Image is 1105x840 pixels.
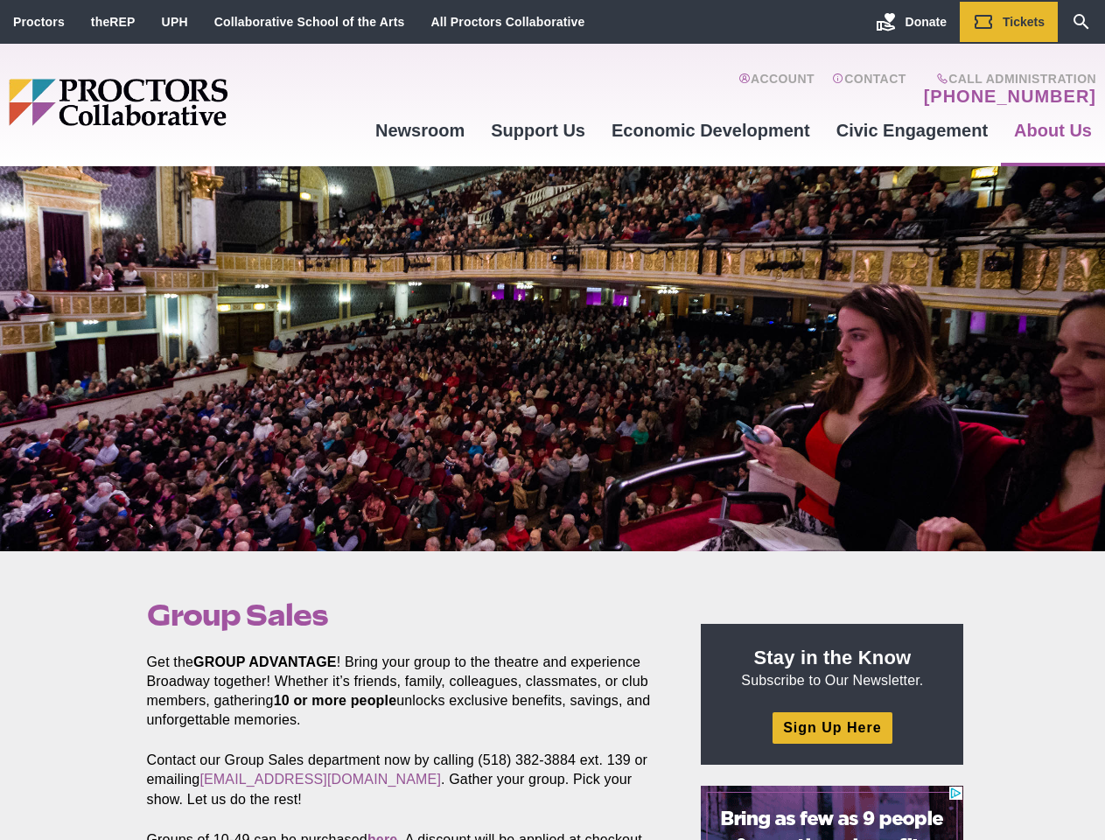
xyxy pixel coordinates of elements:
[214,15,405,29] a: Collaborative School of the Arts
[598,107,823,154] a: Economic Development
[478,107,598,154] a: Support Us
[13,15,65,29] a: Proctors
[274,693,397,708] strong: 10 or more people
[960,2,1058,42] a: Tickets
[162,15,188,29] a: UPH
[754,647,912,668] strong: Stay in the Know
[832,72,906,107] a: Contact
[738,72,815,107] a: Account
[9,79,362,126] img: Proctors logo
[773,712,892,743] a: Sign Up Here
[1003,15,1045,29] span: Tickets
[147,598,661,632] h1: Group Sales
[193,654,337,669] strong: GROUP ADVANTAGE
[863,2,960,42] a: Donate
[823,107,1001,154] a: Civic Engagement
[430,15,584,29] a: All Proctors Collaborative
[722,645,942,690] p: Subscribe to Our Newsletter.
[91,15,136,29] a: theREP
[199,772,441,787] a: [EMAIL_ADDRESS][DOMAIN_NAME]
[1058,2,1105,42] a: Search
[1001,107,1105,154] a: About Us
[919,72,1096,86] span: Call Administration
[924,86,1096,107] a: [PHONE_NUMBER]
[147,653,661,730] p: Get the ! Bring your group to the theatre and experience Broadway together! Whether it’s friends,...
[362,107,478,154] a: Newsroom
[906,15,947,29] span: Donate
[147,751,661,808] p: Contact our Group Sales department now by calling (518) 382-3884 ext. 139 or emailing . Gather yo...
